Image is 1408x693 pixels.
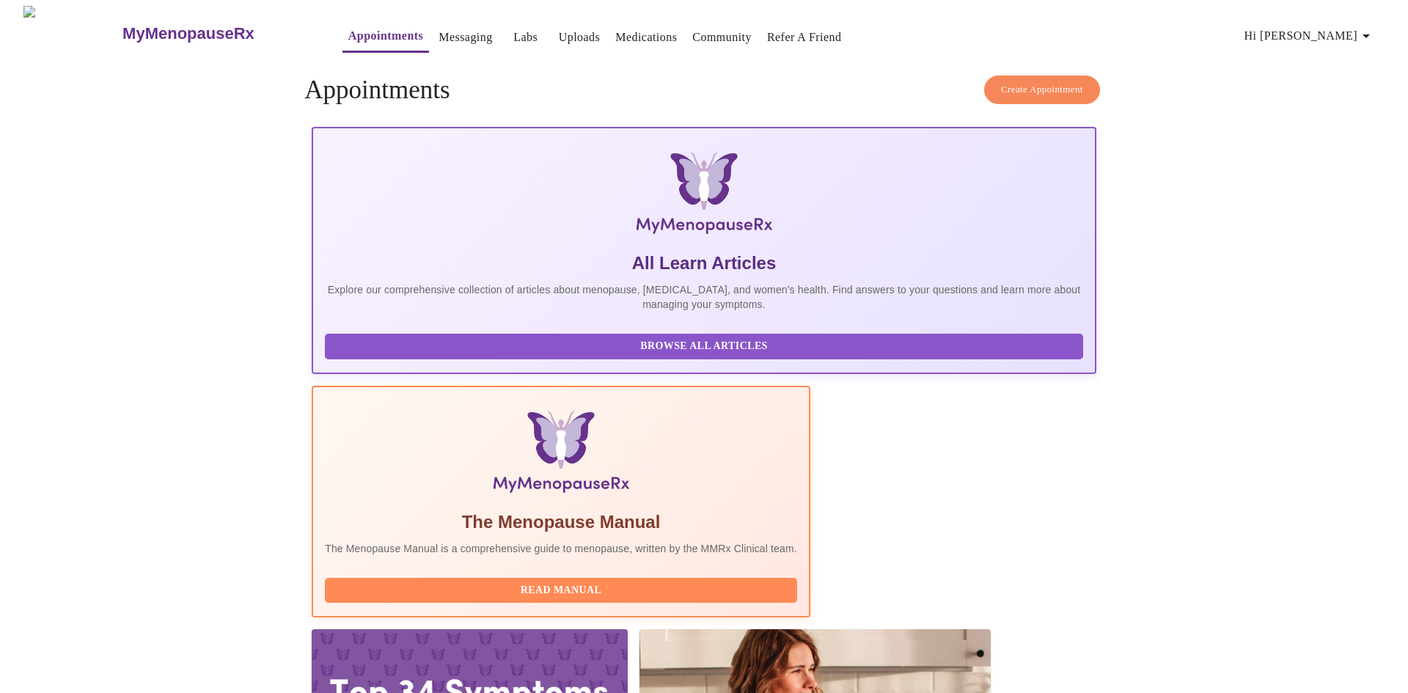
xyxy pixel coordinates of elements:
a: Browse All Articles [325,339,1087,351]
img: Menopause Manual [400,411,722,499]
a: Community [692,27,752,48]
span: Browse All Articles [340,337,1068,356]
a: Refer a Friend [767,27,842,48]
span: Read Manual [340,582,782,600]
img: MyMenopauseRx Logo [443,152,965,240]
a: Messaging [439,27,492,48]
p: Explore our comprehensive collection of articles about menopause, [MEDICAL_DATA], and women's hea... [325,282,1083,312]
button: Refer a Friend [761,23,848,52]
span: Create Appointment [1001,81,1083,98]
span: Hi [PERSON_NAME] [1244,26,1375,46]
h5: The Menopause Manual [325,510,797,534]
a: Uploads [559,27,601,48]
button: Community [686,23,758,52]
h3: MyMenopauseRx [122,24,254,43]
button: Read Manual [325,578,797,604]
button: Appointments [342,21,429,53]
button: Messaging [433,23,498,52]
a: Labs [513,27,538,48]
button: Create Appointment [984,76,1100,104]
img: MyMenopauseRx Logo [23,6,121,61]
p: The Menopause Manual is a comprehensive guide to menopause, written by the MMRx Clinical team. [325,541,797,556]
button: Browse All Articles [325,334,1083,359]
button: Hi [PERSON_NAME] [1239,21,1381,51]
a: Read Manual [325,583,801,595]
a: Appointments [348,26,423,46]
button: Uploads [553,23,606,52]
h5: All Learn Articles [325,252,1083,275]
a: MyMenopauseRx [121,8,313,59]
h4: Appointments [304,76,1104,105]
button: Labs [502,23,549,52]
a: Medications [615,27,677,48]
button: Medications [609,23,683,52]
